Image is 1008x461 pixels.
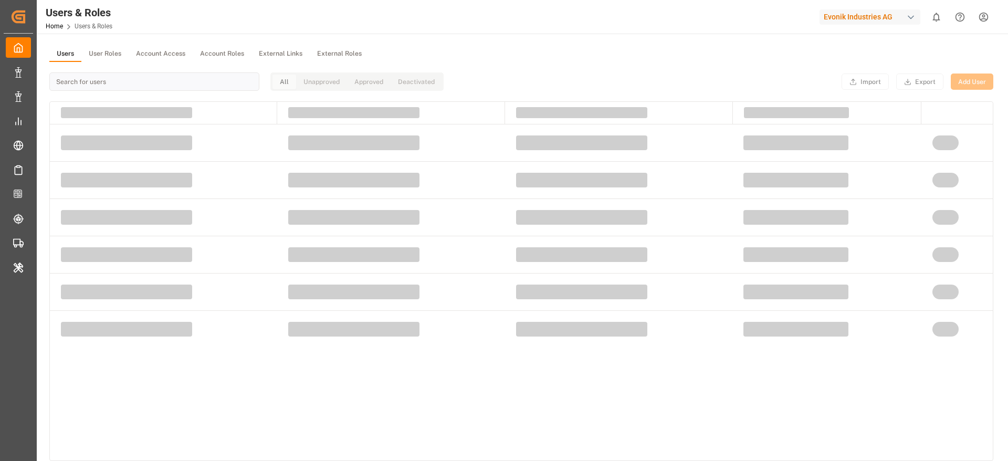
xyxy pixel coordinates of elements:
[948,5,972,29] button: Help Center
[925,5,948,29] button: show 0 new notifications
[49,72,259,91] input: Search for users
[81,46,129,62] button: User Roles
[46,23,63,30] a: Home
[820,9,920,25] div: Evonik Industries AG
[193,46,251,62] button: Account Roles
[129,46,193,62] button: Account Access
[820,7,925,27] button: Evonik Industries AG
[49,46,81,62] button: Users
[46,5,112,20] div: Users & Roles
[251,46,310,62] button: External Links
[310,46,369,62] button: External Roles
